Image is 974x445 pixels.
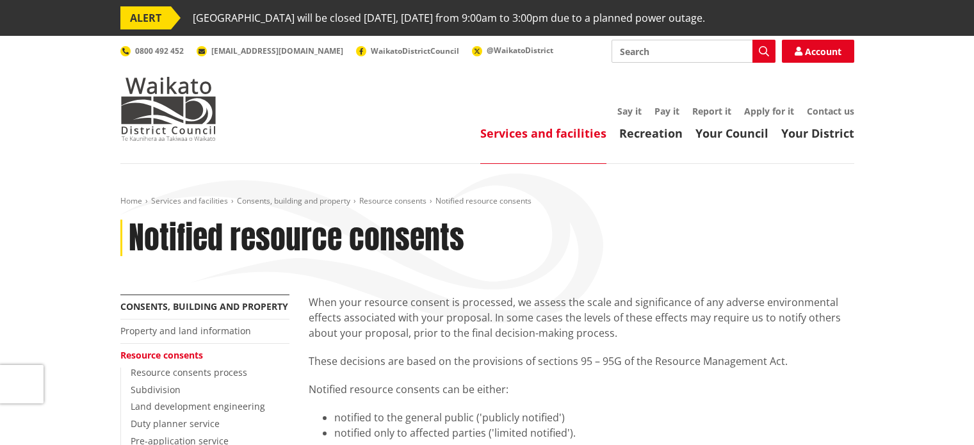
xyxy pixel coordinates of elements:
a: Your Council [695,125,768,141]
p: These decisions are based on the provisions of sections 95 – 95G of the Resource Management Act. [309,353,854,369]
a: Services and facilities [151,195,228,206]
span: Notified resource consents [435,195,532,206]
span: ALERT [120,6,171,29]
a: Recreation [619,125,683,141]
a: Services and facilities [480,125,606,141]
input: Search input [612,40,775,63]
span: [EMAIL_ADDRESS][DOMAIN_NAME] [211,45,343,56]
a: Account [782,40,854,63]
a: @WaikatoDistrict [472,45,553,56]
a: Say it [617,105,642,117]
a: Duty planner service [131,417,220,430]
a: [EMAIL_ADDRESS][DOMAIN_NAME] [197,45,343,56]
a: Property and land information [120,325,251,337]
span: [GEOGRAPHIC_DATA] will be closed [DATE], [DATE] from 9:00am to 3:00pm due to a planned power outage. [193,6,705,29]
a: Consents, building and property [237,195,350,206]
li: notified to the general public ('publicly notified') [334,410,854,425]
a: Your District [781,125,854,141]
a: Resource consents process [131,366,247,378]
a: Apply for it [744,105,794,117]
a: Report it [692,105,731,117]
span: WaikatoDistrictCouncil [371,45,459,56]
a: Consents, building and property [120,300,288,312]
a: Land development engineering [131,400,265,412]
a: 0800 492 452 [120,45,184,56]
a: Resource consents [359,195,426,206]
a: Contact us [807,105,854,117]
img: Waikato District Council - Te Kaunihera aa Takiwaa o Waikato [120,77,216,141]
nav: breadcrumb [120,196,854,207]
a: Home [120,195,142,206]
li: notified only to affected parties ('limited notified'). [334,425,854,441]
p: Notified resource consents can be either: [309,382,854,397]
span: @WaikatoDistrict [487,45,553,56]
a: Pay it [654,105,679,117]
a: Subdivision [131,384,181,396]
a: WaikatoDistrictCouncil [356,45,459,56]
span: 0800 492 452 [135,45,184,56]
p: When your resource consent is processed, we assess the scale and significance of any adverse envi... [309,295,854,341]
a: Resource consents [120,349,203,361]
h1: Notified resource consents [129,220,464,257]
